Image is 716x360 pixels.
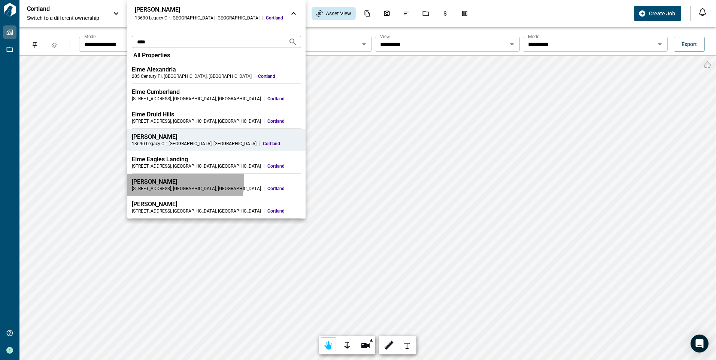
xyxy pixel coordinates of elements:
[132,186,261,192] div: [STREET_ADDRESS] , [GEOGRAPHIC_DATA] , [GEOGRAPHIC_DATA]
[132,201,301,208] div: [PERSON_NAME]
[267,186,301,192] span: Cortland
[132,111,301,118] div: Elme Druid Hills
[267,163,301,169] span: Cortland
[263,141,301,147] span: Cortland
[135,15,260,21] div: 13690 Legacy Cir , [GEOGRAPHIC_DATA] , [GEOGRAPHIC_DATA]
[132,88,301,96] div: Elme Cumberland
[132,96,261,102] div: [STREET_ADDRESS] , [GEOGRAPHIC_DATA] , [GEOGRAPHIC_DATA]
[133,52,170,59] span: All Properties
[132,118,261,124] div: [STREET_ADDRESS] , [GEOGRAPHIC_DATA] , [GEOGRAPHIC_DATA]
[132,66,301,73] div: Elme Alexandria
[132,156,301,163] div: Elme Eagles Landing
[267,118,301,124] span: Cortland
[267,208,301,214] span: Cortland
[132,141,257,147] div: 13690 Legacy Cir , [GEOGRAPHIC_DATA] , [GEOGRAPHIC_DATA]
[132,163,261,169] div: [STREET_ADDRESS] , [GEOGRAPHIC_DATA] , [GEOGRAPHIC_DATA]
[285,34,300,49] button: Search projects
[132,178,301,186] div: [PERSON_NAME]
[266,15,283,21] span: Cortland
[132,208,261,214] div: [STREET_ADDRESS] , [GEOGRAPHIC_DATA] , [GEOGRAPHIC_DATA]
[691,335,709,353] div: Open Intercom Messenger
[135,6,283,13] div: [PERSON_NAME]
[132,73,252,79] div: 205 Century Pl , [GEOGRAPHIC_DATA] , [GEOGRAPHIC_DATA]
[258,73,301,79] span: Cortland
[267,96,301,102] span: Cortland
[132,133,301,141] div: [PERSON_NAME]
